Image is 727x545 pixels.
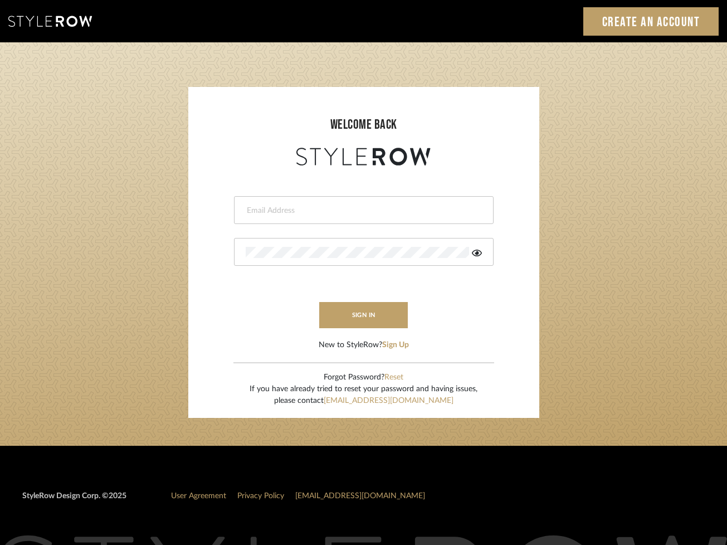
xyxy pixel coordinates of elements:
[237,492,284,500] a: Privacy Policy
[382,339,409,351] button: Sign Up
[324,397,453,405] a: [EMAIL_ADDRESS][DOMAIN_NAME]
[583,7,719,36] a: Create an Account
[319,339,409,351] div: New to StyleRow?
[246,205,479,216] input: Email Address
[319,302,408,328] button: sign in
[22,490,126,511] div: StyleRow Design Corp. ©2025
[199,115,528,135] div: welcome back
[295,492,425,500] a: [EMAIL_ADDRESS][DOMAIN_NAME]
[171,492,226,500] a: User Agreement
[250,372,477,383] div: Forgot Password?
[250,383,477,407] div: If you have already tried to reset your password and having issues, please contact
[384,372,403,383] button: Reset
